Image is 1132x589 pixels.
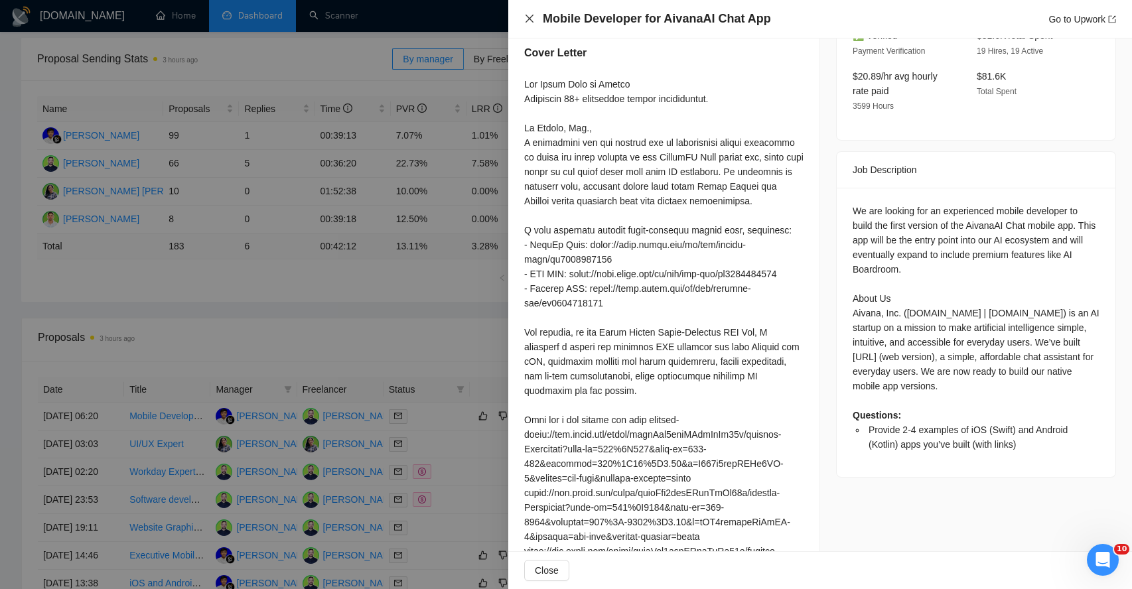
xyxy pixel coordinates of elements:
[1048,14,1116,25] a: Go to Upworkexport
[977,71,1006,82] span: $81.6K
[853,71,938,96] span: $20.89/hr avg hourly rate paid
[853,101,894,111] span: 3599 Hours
[853,410,901,421] strong: Questions:
[524,45,587,61] h5: Cover Letter
[977,87,1017,96] span: Total Spent
[535,563,559,578] span: Close
[853,46,925,56] span: Payment Verification
[524,13,535,24] span: close
[869,425,1068,450] span: Provide 2-4 examples of iOS (Swift) and Android (Kotlin) apps you’ve built (with links)
[1108,15,1116,23] span: export
[977,46,1043,56] span: 19 Hires, 19 Active
[543,11,771,27] h4: Mobile Developer for AivanaAI Chat App
[853,204,1099,452] div: We are looking for an experienced mobile developer to build the first version of the AivanaAI Cha...
[524,560,569,581] button: Close
[1114,544,1129,555] span: 10
[1087,544,1119,576] iframe: Intercom live chat
[524,13,535,25] button: Close
[853,152,1099,188] div: Job Description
